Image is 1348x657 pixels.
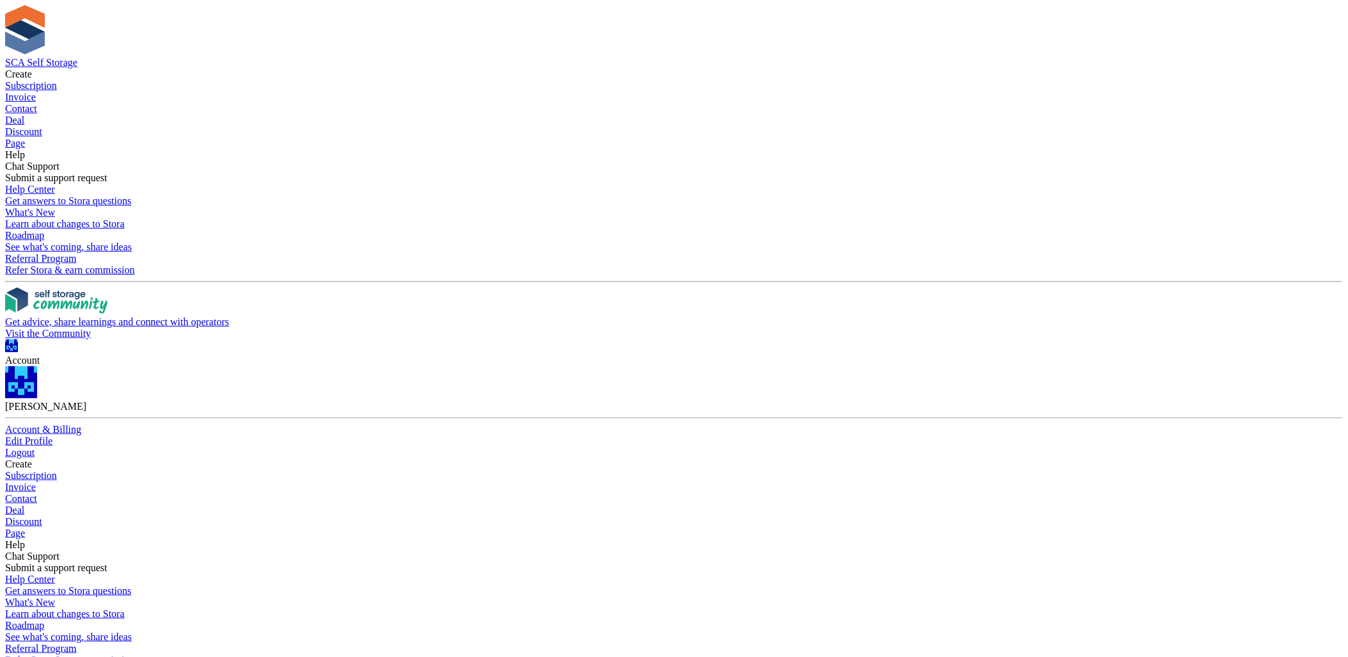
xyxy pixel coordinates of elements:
span: Create [5,458,32,469]
span: Help Center [5,184,55,195]
span: Roadmap [5,230,44,241]
span: Help Center [5,574,55,585]
div: Submit a support request [5,562,1343,574]
span: Referral Program [5,643,77,654]
div: Get advice, share learnings and connect with operators [5,316,1343,328]
a: Subscription [5,470,1343,482]
a: Account & Billing [5,424,1343,435]
a: Roadmap See what's coming, share ideas [5,230,1343,253]
span: Create [5,69,32,79]
a: Invoice [5,482,1343,493]
div: [PERSON_NAME] [5,401,1343,412]
a: Get advice, share learnings and connect with operators Visit the Community [5,288,1343,339]
a: SCA Self Storage [5,57,77,68]
span: Roadmap [5,620,44,631]
div: Learn about changes to Stora [5,608,1343,620]
span: Help [5,539,25,550]
img: Kelly Neesham [5,366,37,398]
span: What's New [5,207,55,218]
a: Invoice [5,92,1343,103]
a: Help Center Get answers to Stora questions [5,574,1343,597]
a: Discount [5,126,1343,138]
a: Logout [5,447,1343,458]
a: Edit Profile [5,435,1343,447]
a: Deal [5,505,1343,516]
a: What's New Learn about changes to Stora [5,597,1343,620]
span: Chat Support [5,551,59,562]
a: Help Center Get answers to Stora questions [5,184,1343,207]
div: Get answers to Stora questions [5,585,1343,597]
div: See what's coming, share ideas [5,631,1343,643]
span: Chat Support [5,161,59,172]
a: Deal [5,115,1343,126]
img: community-logo-e120dcb29bea30313fccf008a00513ea5fe9ad107b9d62852cae38739ed8438e.svg [5,288,107,314]
span: Account [5,355,40,366]
img: Kelly Neesham [5,339,18,352]
a: Contact [5,103,1343,115]
a: Referral Program Refer Stora & earn commission [5,253,1343,276]
div: Learn about changes to Stora [5,218,1343,230]
a: Page [5,138,1343,149]
span: Visit the Community [5,328,91,339]
a: Roadmap See what's coming, share ideas [5,620,1343,643]
a: Page [5,528,1343,539]
span: Help [5,149,25,160]
span: Referral Program [5,253,77,264]
div: Submit a support request [5,172,1343,184]
img: stora-icon-8386f47178a22dfd0bd8f6a31ec36ba5ce8667c1dd55bd0f319d3a0aa187defe.svg [5,5,45,54]
div: Get answers to Stora questions [5,195,1343,207]
a: What's New Learn about changes to Stora [5,207,1343,230]
span: What's New [5,597,55,608]
a: Subscription [5,80,1343,92]
a: Contact [5,493,1343,505]
div: Refer Stora & earn commission [5,264,1343,276]
a: Discount [5,516,1343,528]
div: See what's coming, share ideas [5,241,1343,253]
